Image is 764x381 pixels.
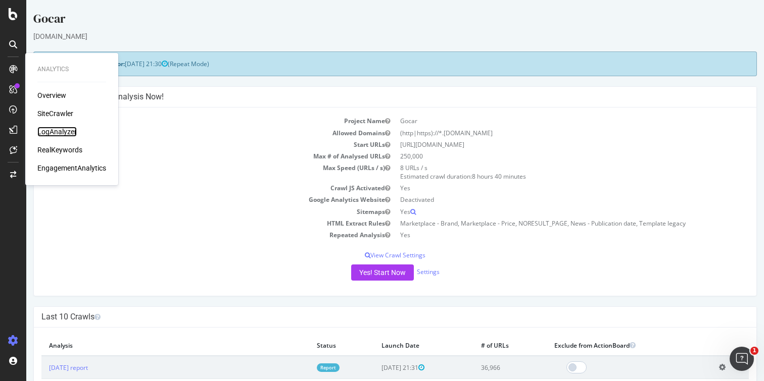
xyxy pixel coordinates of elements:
a: LogAnalyzer [37,127,77,137]
td: Yes [369,206,723,217]
a: RealKeywords [37,145,82,155]
h4: Configure your New Analysis Now! [15,92,723,102]
a: Report [291,363,313,372]
th: Launch Date [348,335,447,356]
p: View Crawl Settings [15,251,723,259]
td: Deactivated [369,194,723,205]
span: [DATE] 21:31 [355,363,398,372]
td: Start URLs [15,139,369,150]
td: 250,000 [369,150,723,162]
td: Sitemaps [15,206,369,217]
iframe: Intercom live chat [730,347,754,371]
td: Max Speed (URLs / s) [15,162,369,182]
h4: Last 10 Crawls [15,312,723,322]
span: 8 hours 40 minutes [446,172,500,181]
a: EngagementAnalytics [37,163,106,173]
td: 8 URLs / s Estimated crawl duration: [369,162,723,182]
td: Max # of Analysed URLs [15,150,369,162]
td: Project Name [15,115,369,127]
span: 1 [750,347,758,355]
th: Exclude from ActionBoard [520,335,685,356]
td: Repeated Analysis [15,229,369,241]
th: Analysis [15,335,283,356]
div: [DOMAIN_NAME] [7,31,731,41]
a: [DATE] report [23,363,62,372]
button: Yes! Start Now [325,264,388,281]
td: Yes [369,182,723,194]
a: Settings [391,267,413,276]
td: Marketplace - Brand, Marketplace - Price, NORESULT_PAGE, News - Publication date, Template legacy [369,217,723,229]
td: Gocar [369,115,723,127]
td: 36,966 [447,356,520,379]
td: [URL][DOMAIN_NAME] [369,139,723,150]
div: Gocar [7,10,731,31]
div: Analytics [37,65,106,74]
td: Google Analytics Website [15,194,369,205]
th: # of URLs [447,335,520,356]
div: (Repeat Mode) [7,51,731,76]
strong: Next Launch Scheduled for: [15,60,99,68]
th: Status [283,335,348,356]
td: Crawl JS Activated [15,182,369,194]
a: SiteCrawler [37,108,73,119]
td: HTML Extract Rules [15,217,369,229]
td: (http|https)://*.[DOMAIN_NAME] [369,127,723,139]
td: Yes [369,229,723,241]
a: Overview [37,90,66,100]
td: Allowed Domains [15,127,369,139]
span: [DATE] 21:30 [99,60,141,68]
